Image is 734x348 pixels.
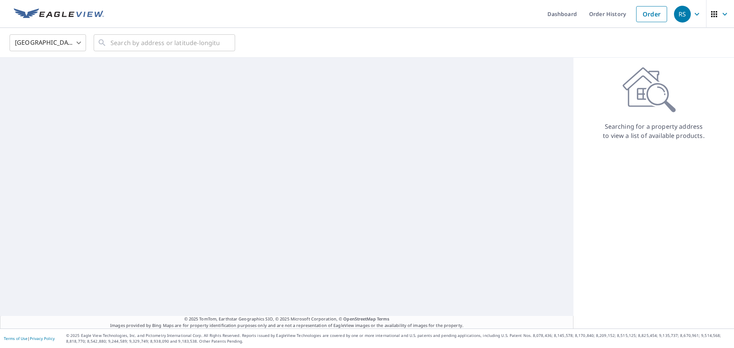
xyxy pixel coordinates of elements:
[184,316,390,322] span: © 2025 TomTom, Earthstar Geographics SIO, © 2025 Microsoft Corporation, ©
[30,336,55,341] a: Privacy Policy
[66,333,730,344] p: © 2025 Eagle View Technologies, Inc. and Pictometry International Corp. All Rights Reserved. Repo...
[4,336,28,341] a: Terms of Use
[343,316,375,322] a: OpenStreetMap
[110,32,219,53] input: Search by address or latitude-longitude
[674,6,691,23] div: RS
[10,32,86,53] div: [GEOGRAPHIC_DATA]
[636,6,667,22] a: Order
[602,122,705,140] p: Searching for a property address to view a list of available products.
[14,8,104,20] img: EV Logo
[4,336,55,341] p: |
[377,316,390,322] a: Terms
